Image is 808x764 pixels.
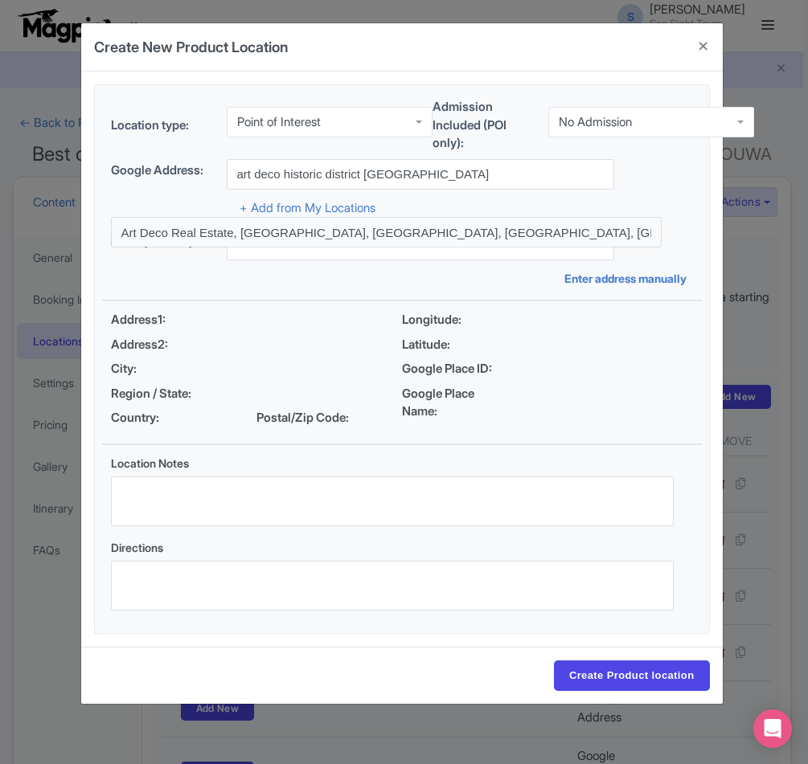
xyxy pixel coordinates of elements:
label: Location type: [111,116,214,135]
input: Create Product location [554,660,710,691]
input: Search address [227,159,615,190]
div: Open Intercom Messenger [753,709,792,748]
span: City: [111,360,220,378]
span: Postal/Zip Code: [256,409,366,427]
label: Admission Included (POI only): [433,98,535,153]
span: Address2: [111,336,220,354]
span: Address1: [111,311,220,329]
span: Region / State: [111,385,220,403]
button: Close [684,23,723,69]
a: Enter address manually [564,270,693,287]
span: Longitude: [402,311,511,329]
span: Google Place ID: [402,360,511,378]
div: Point of Interest [237,115,321,129]
div: No Admission [559,115,632,129]
h4: Create New Product Location [94,36,288,58]
span: Country: [111,409,220,427]
span: Location Notes [111,456,189,470]
span: Google Place Name: [402,385,511,421]
label: Google Address: [111,161,214,180]
span: Latitude: [402,336,511,354]
span: Directions [111,541,163,554]
a: + Add from My Locations [240,200,375,215]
